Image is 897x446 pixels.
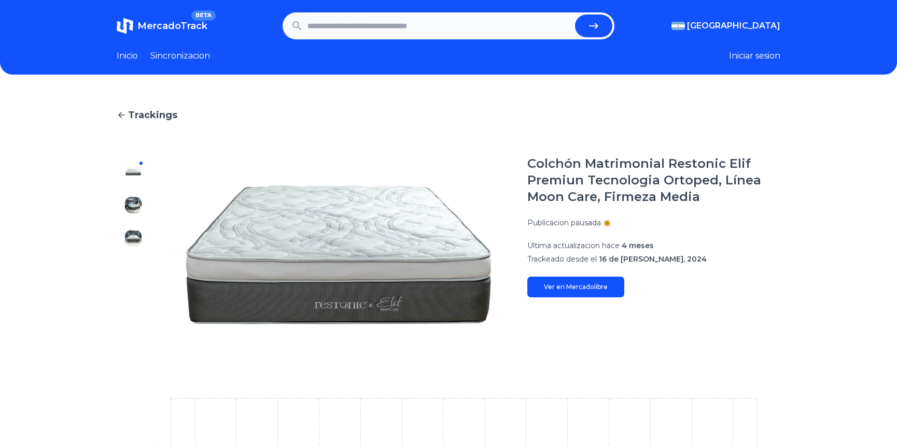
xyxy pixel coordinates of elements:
img: Colchón Matrimonial Restonic Elif Premiun Tecnologia Ortoped, Línea Moon Care, Firmeza Media [125,296,142,313]
a: MercadoTrackBETA [117,18,207,34]
img: Colchón Matrimonial Restonic Elif Premiun Tecnologia Ortoped, Línea Moon Care, Firmeza Media [125,230,142,247]
img: Argentina [671,22,685,30]
img: Colchón Matrimonial Restonic Elif Premiun Tecnologia Ortoped, Línea Moon Care, Firmeza Media [125,164,142,180]
img: Colchón Matrimonial Restonic Elif Premiun Tecnologia Ortoped, Línea Moon Care, Firmeza Media [171,155,507,354]
a: Trackings [117,108,780,122]
img: Colchón Matrimonial Restonic Elif Premiun Tecnologia Ortoped, Línea Moon Care, Firmeza Media [125,263,142,280]
a: Inicio [117,50,138,62]
button: Iniciar sesion [729,50,780,62]
p: Publicacion pausada [527,218,601,228]
span: Ultima actualizacion hace [527,241,620,250]
img: MercadoTrack [117,18,133,34]
img: Colchón Matrimonial Restonic Elif Premiun Tecnologia Ortoped, Línea Moon Care, Firmeza Media [125,329,142,346]
button: [GEOGRAPHIC_DATA] [671,20,780,32]
span: 16 de [PERSON_NAME], 2024 [599,254,707,264]
span: Trackings [128,108,177,122]
span: 4 meses [622,241,654,250]
h1: Colchón Matrimonial Restonic Elif Premiun Tecnologia Ortoped, Línea Moon Care, Firmeza Media [527,155,780,205]
a: Sincronizacion [150,50,210,62]
span: [GEOGRAPHIC_DATA] [687,20,780,32]
span: Trackeado desde el [527,254,597,264]
img: Colchón Matrimonial Restonic Elif Premiun Tecnologia Ortoped, Línea Moon Care, Firmeza Media [125,197,142,213]
span: MercadoTrack [137,20,207,32]
span: BETA [191,10,216,21]
a: Ver en Mercadolibre [527,277,624,297]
